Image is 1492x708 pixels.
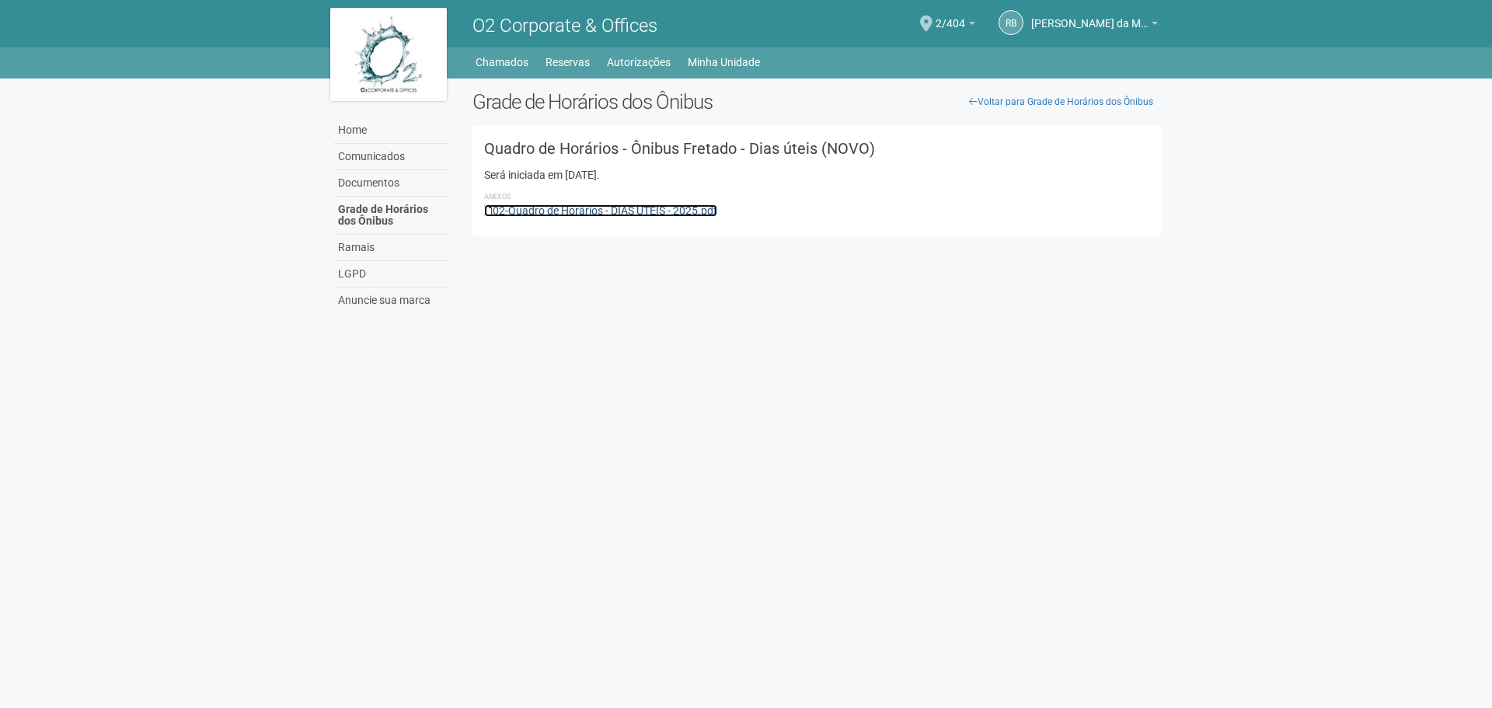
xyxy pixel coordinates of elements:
a: Reservas [546,51,590,73]
a: Grade de Horários dos Ônibus [334,197,449,235]
span: 2/404 [936,2,965,30]
a: 02-Quadro de Horários - DIAS ÚTEIS - 2025.pdf [484,204,717,217]
div: Será iniciada em [DATE]. [484,168,1150,182]
a: Anuncie sua marca [334,288,449,313]
a: Home [334,117,449,144]
span: Raul Barrozo da Motta Junior [1031,2,1148,30]
a: Minha Unidade [688,51,760,73]
img: logo.jpg [330,8,447,101]
a: [PERSON_NAME] da Motta Junior [1031,19,1158,32]
a: Comunicados [334,144,449,170]
a: Chamados [476,51,528,73]
a: Ramais [334,235,449,261]
h3: Quadro de Horários - Ônibus Fretado - Dias úteis (NOVO) [484,141,1150,156]
a: LGPD [334,261,449,288]
a: RB [999,10,1023,35]
h2: Grade de Horários dos Ônibus [472,90,1162,113]
a: Documentos [334,170,449,197]
a: 2/404 [936,19,975,32]
a: Voltar para Grade de Horários dos Ônibus [960,90,1162,113]
a: Autorizações [607,51,671,73]
span: O2 Corporate & Offices [472,15,657,37]
li: Anexos [484,190,1150,204]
